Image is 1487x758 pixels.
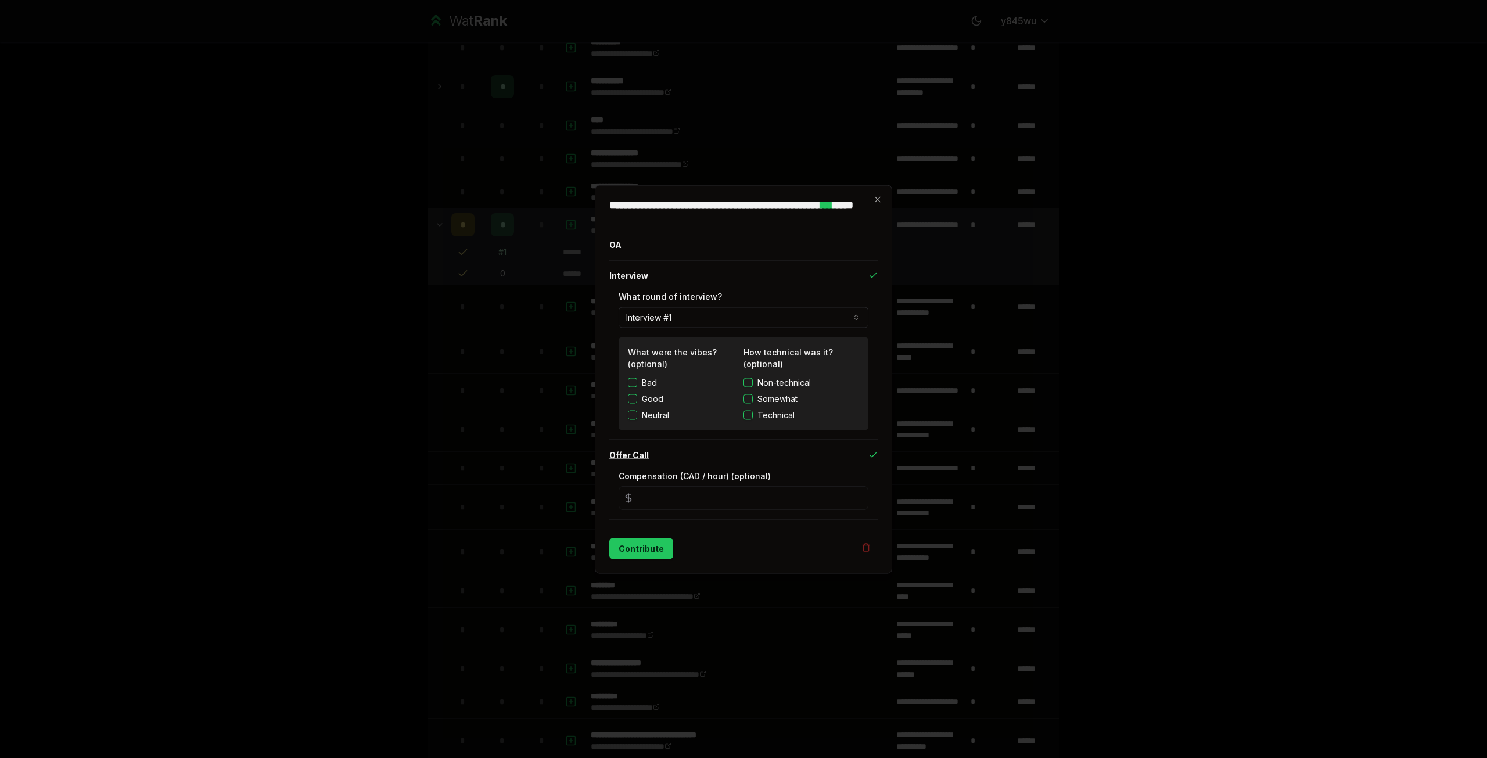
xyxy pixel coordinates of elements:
label: Compensation (CAD / hour) (optional) [619,470,771,480]
span: Technical [757,409,795,421]
button: Offer Call [609,440,878,470]
button: Contribute [609,538,673,559]
label: Bad [642,376,657,388]
label: Neutral [642,409,669,421]
label: Good [642,393,663,404]
button: Interview [609,260,878,290]
button: Technical [743,410,753,419]
button: Non-technical [743,378,753,387]
span: Non-technical [757,376,811,388]
span: Somewhat [757,393,798,404]
div: Offer Call [609,470,878,519]
label: What round of interview? [619,291,722,301]
button: OA [609,229,878,260]
button: Somewhat [743,394,753,403]
div: Interview [609,290,878,439]
label: What were the vibes? (optional) [628,347,717,368]
label: How technical was it? (optional) [743,347,833,368]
